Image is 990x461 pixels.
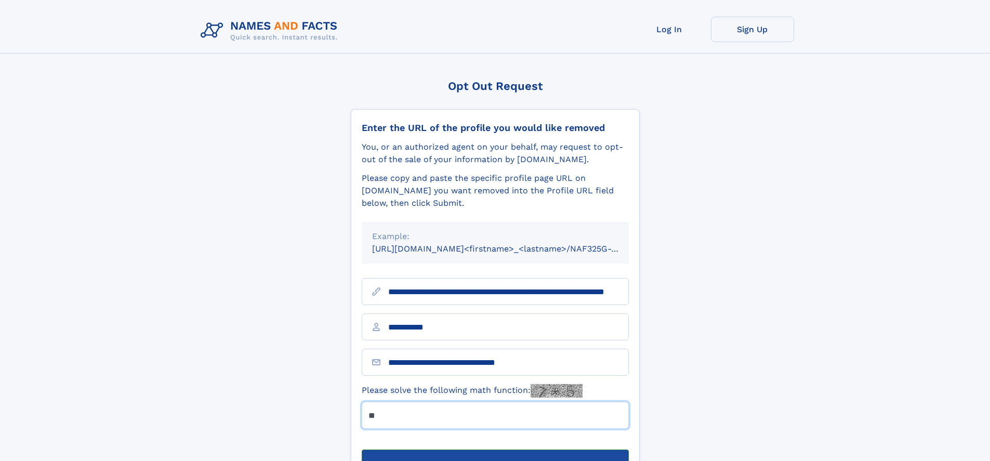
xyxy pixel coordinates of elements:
[351,80,640,93] div: Opt Out Request
[362,122,629,134] div: Enter the URL of the profile you would like removed
[372,244,649,254] small: [URL][DOMAIN_NAME]<firstname>_<lastname>/NAF325G-xxxxxxxx
[362,172,629,209] div: Please copy and paste the specific profile page URL on [DOMAIN_NAME] you want removed into the Pr...
[628,17,711,42] a: Log In
[362,141,629,166] div: You, or an authorized agent on your behalf, may request to opt-out of the sale of your informatio...
[362,384,583,398] label: Please solve the following math function:
[711,17,794,42] a: Sign Up
[196,17,346,45] img: Logo Names and Facts
[372,230,618,243] div: Example:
